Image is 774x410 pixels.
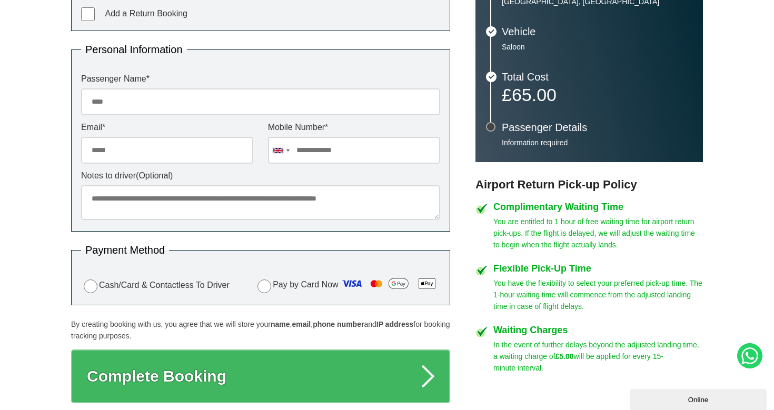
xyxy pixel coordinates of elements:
[105,9,187,18] span: Add a Return Booking
[257,279,271,293] input: Pay by Card Now
[269,137,293,163] div: United Kingdom: +44
[493,325,703,335] h4: Waiting Charges
[493,202,703,212] h4: Complimentary Waiting Time
[81,44,187,55] legend: Personal Information
[512,85,557,105] span: 65.00
[71,349,450,403] button: Complete Booking
[502,42,692,52] p: Saloon
[292,320,311,328] strong: email
[502,72,692,82] h3: Total Cost
[81,245,169,255] legend: Payment Method
[268,123,440,132] label: Mobile Number
[502,26,692,37] h3: Vehicle
[475,178,703,192] h3: Airport Return Pick-up Policy
[81,75,440,83] label: Passenger Name
[71,318,450,342] p: By creating booking with us, you agree that we will store your , , and for booking tracking purpo...
[313,320,364,328] strong: phone number
[255,275,440,295] label: Pay by Card Now
[493,339,703,374] p: In the event of further delays beyond the adjusted landing time, a waiting charge of will be appl...
[84,279,97,293] input: Cash/Card & Contactless To Driver
[502,87,692,102] p: £
[136,171,173,180] span: (Optional)
[493,277,703,312] p: You have the flexibility to select your preferred pick-up time. The 1-hour waiting time will comm...
[81,7,95,21] input: Add a Return Booking
[502,122,692,133] h3: Passenger Details
[81,172,440,180] label: Notes to driver
[81,123,253,132] label: Email
[630,387,769,410] iframe: chat widget
[271,320,290,328] strong: name
[502,138,692,147] p: Information required
[493,216,703,251] p: You are entitled to 1 hour of free waiting time for airport return pick-ups. If the flight is del...
[376,320,414,328] strong: IP address
[81,278,230,293] label: Cash/Card & Contactless To Driver
[555,352,574,361] strong: £5.00
[493,264,703,273] h4: Flexible Pick-Up Time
